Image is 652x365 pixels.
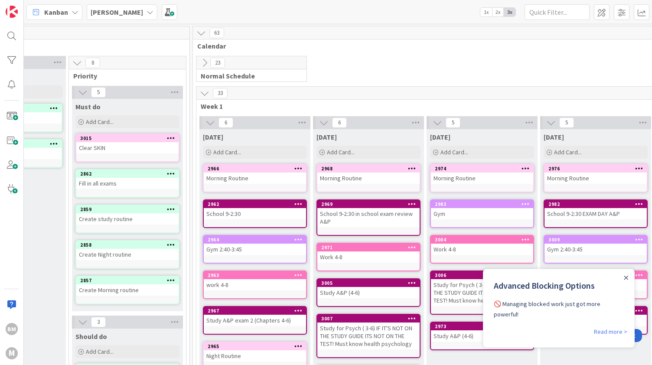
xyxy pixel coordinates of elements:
div: Work 4-8 [431,244,533,255]
div: 2976Morning Routine [544,165,647,184]
div: 2983 [431,200,533,208]
div: 3015 [76,134,179,142]
span: 6 [218,117,233,128]
div: 2966 [208,166,306,172]
div: 3015 [80,135,179,141]
div: 3015Clear SKIN [76,134,179,153]
span: Add Card... [213,148,241,156]
div: 2973 [435,323,533,329]
span: Add Card... [86,118,114,126]
div: School 9-2:30 EXAM DAY A&P [544,208,647,219]
div: School 9-2:30 in school exam review A&P [317,208,420,227]
div: Clear SKIN [76,142,179,153]
div: 2982School 9-2:30 EXAM DAY A&P [544,200,647,219]
div: 2857Create Morning routine [76,277,179,296]
div: 2858Create Night routine [76,241,179,260]
div: 2862Fill in all exams [76,170,179,189]
div: 3006 [431,271,533,279]
div: 2973 [431,323,533,330]
div: 2971 [317,244,420,251]
div: 2967 [208,308,306,314]
span: 2x [492,8,504,16]
div: 2982 [548,201,647,207]
span: Add Card... [327,148,355,156]
div: work 4-8 [204,279,306,290]
div: Create Night routine [76,249,179,260]
div: 2968 [321,166,420,172]
div: 3005 [317,279,420,287]
span: Add Card... [86,348,114,355]
div: Morning Routine [544,173,647,184]
div: Study for Psych ( 3-6) IF IT'S NOT ON THE STUDY GUIDE ITS NOT ON THE TEST! Must know health psych... [317,323,420,349]
span: Kanban [44,7,68,17]
div: Fill in all exams [76,178,179,189]
div: 2858 [76,241,179,249]
span: 6 [332,117,347,128]
div: 2968Morning Routine [317,165,420,184]
div: 3006Study for Psych ( 3-6) IF IT'S NOT ON THE STUDY GUIDE ITS NOT ON THE TEST! Must know health p... [431,271,533,306]
div: Create study routine [76,213,179,225]
div: 2962 [204,200,306,208]
div: 2967 [204,307,306,315]
div: 3004Work 4-8 [431,236,533,255]
div: 2976 [548,166,647,172]
div: Morning Routine [204,173,306,184]
div: 3007 [317,315,420,323]
div: 2963 [204,271,306,279]
span: 63 [209,28,224,38]
div: 2976 [544,165,647,173]
div: 3005Study A&P (4-6) [317,279,420,298]
div: Gym [431,208,533,219]
span: Priority [73,72,175,80]
div: 2973Study A&P (4-6) [431,323,533,342]
div: BM [6,323,18,335]
div: 3007 [321,316,420,322]
div: 2963 [208,272,306,278]
input: Quick Filter... [525,4,590,20]
iframe: UserGuiding Product Updates Slide Out [483,269,635,348]
div: 2962School 9-2:30 [204,200,306,219]
div: Study A&P (4-6) [317,287,420,298]
span: 5 [446,117,460,128]
div: 2968 [317,165,420,173]
div: 2964 [208,237,306,243]
div: 2966 [204,165,306,173]
div: 3005 [321,280,420,286]
div: 3007Study for Psych ( 3-6) IF IT'S NOT ON THE STUDY GUIDE ITS NOT ON THE TEST! Must know health p... [317,315,420,349]
div: Study A&P exam 2 (Chapters 4-6) [204,315,306,326]
div: 2964Gym 2:40-3:45 [204,236,306,255]
div: Work 4-8 [317,251,420,263]
div: 2859 [80,206,179,212]
div: Morning Routine [431,173,533,184]
div: 2966Morning Routine [204,165,306,184]
span: 5 [91,87,106,98]
div: 2862 [76,170,179,178]
div: 2982 [544,200,647,208]
span: Wednesday [430,133,450,141]
span: Monday [203,133,223,141]
div: 2969School 9-2:30 in school exam review A&P [317,200,420,227]
div: 2969 [317,200,420,208]
div: 2971 [321,244,420,251]
div: 2857 [80,277,179,284]
div: 2857 [76,277,179,284]
div: Gym 2:40-3:45 [544,244,647,255]
div: School 9-2:30 [204,208,306,219]
span: 33 [213,88,228,98]
span: Should do [75,332,107,341]
div: 2983 [435,201,533,207]
span: Must do [75,102,101,111]
div: 2859 [76,205,179,213]
div: Night Routine [204,350,306,362]
span: 3x [504,8,515,16]
span: Normal Schedule [201,72,296,80]
div: 3009 [544,236,647,244]
div: 3004 [431,236,533,244]
div: 3006 [435,272,533,278]
div: 2974 [435,166,533,172]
